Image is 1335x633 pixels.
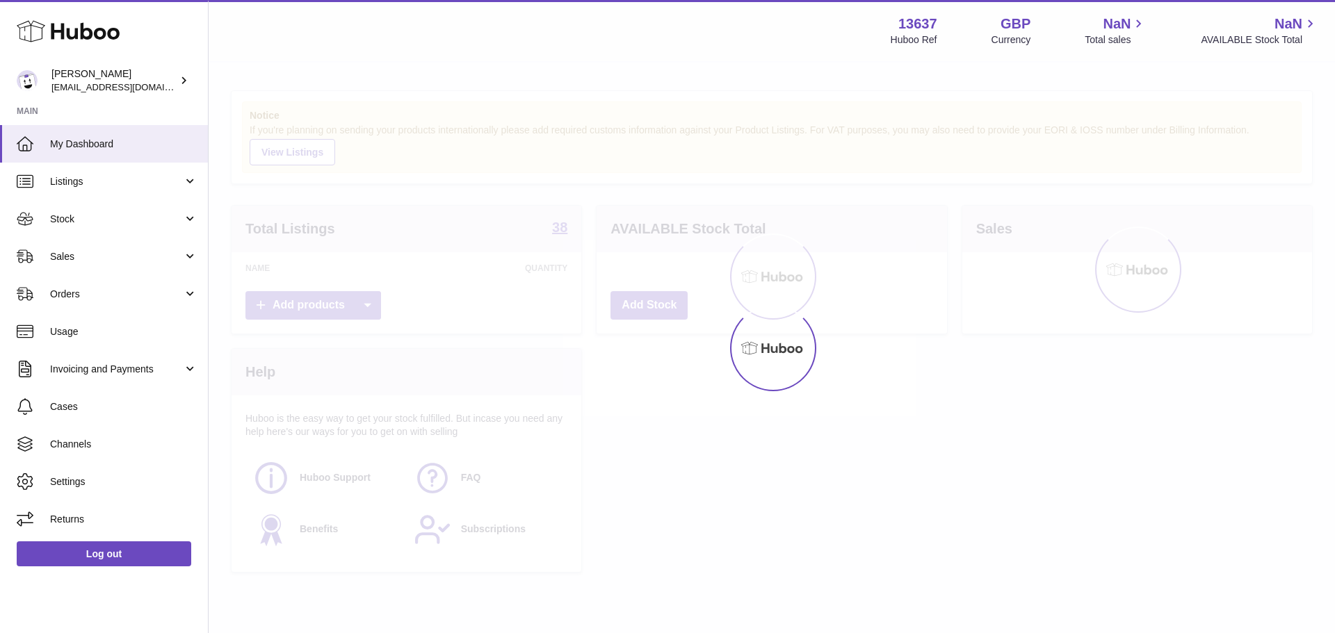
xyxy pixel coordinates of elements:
strong: GBP [1001,15,1030,33]
span: Usage [50,325,197,338]
span: Sales [50,250,183,263]
span: Total sales [1085,33,1147,47]
span: Orders [50,288,183,301]
div: [PERSON_NAME] [51,67,177,94]
div: Huboo Ref [891,33,937,47]
a: NaN Total sales [1085,15,1147,47]
span: NaN [1103,15,1131,33]
a: NaN AVAILABLE Stock Total [1201,15,1318,47]
img: internalAdmin-13637@internal.huboo.com [17,70,38,91]
span: AVAILABLE Stock Total [1201,33,1318,47]
span: NaN [1275,15,1302,33]
span: Invoicing and Payments [50,363,183,376]
span: My Dashboard [50,138,197,151]
span: [EMAIL_ADDRESS][DOMAIN_NAME] [51,81,204,92]
span: Stock [50,213,183,226]
span: Returns [50,513,197,526]
strong: 13637 [898,15,937,33]
span: Cases [50,400,197,413]
span: Channels [50,438,197,451]
div: Currency [992,33,1031,47]
a: Log out [17,541,191,566]
span: Listings [50,175,183,188]
span: Settings [50,475,197,488]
